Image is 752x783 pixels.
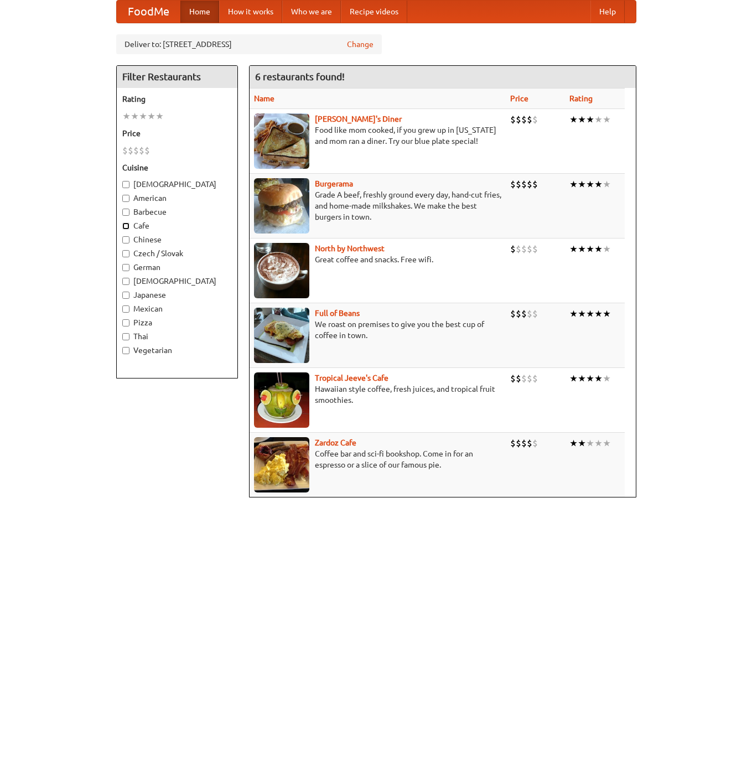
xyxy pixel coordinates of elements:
[510,94,528,103] a: Price
[532,113,538,126] li: $
[594,308,603,320] li: ★
[603,308,611,320] li: ★
[122,317,232,328] label: Pizza
[578,308,586,320] li: ★
[516,243,521,255] li: $
[532,308,538,320] li: $
[122,248,232,259] label: Czech / Slovak
[122,262,232,273] label: German
[510,372,516,385] li: $
[516,308,521,320] li: $
[510,243,516,255] li: $
[510,178,516,190] li: $
[254,94,274,103] a: Name
[586,437,594,449] li: ★
[254,113,309,169] img: sallys.jpg
[586,308,594,320] li: ★
[255,71,345,82] ng-pluralize: 6 restaurants found!
[254,254,501,265] p: Great coffee and snacks. Free wifi.
[590,1,625,23] a: Help
[315,309,360,318] a: Full of Beans
[578,372,586,385] li: ★
[315,438,356,447] a: Zardoz Cafe
[122,347,129,354] input: Vegetarian
[180,1,219,23] a: Home
[586,113,594,126] li: ★
[532,372,538,385] li: $
[569,372,578,385] li: ★
[122,162,232,173] h5: Cuisine
[521,178,527,190] li: $
[603,437,611,449] li: ★
[603,113,611,126] li: ★
[122,236,129,243] input: Chinese
[122,206,232,217] label: Barbecue
[122,222,129,230] input: Cafe
[569,243,578,255] li: ★
[122,292,129,299] input: Japanese
[122,289,232,300] label: Japanese
[510,308,516,320] li: $
[254,308,309,363] img: beans.jpg
[516,372,521,385] li: $
[122,110,131,122] li: ★
[315,374,388,382] a: Tropical Jeeve's Cafe
[122,220,232,231] label: Cafe
[594,113,603,126] li: ★
[347,39,374,50] a: Change
[516,113,521,126] li: $
[510,113,516,126] li: $
[578,178,586,190] li: ★
[122,195,129,202] input: American
[603,243,611,255] li: ★
[594,178,603,190] li: ★
[122,278,129,285] input: [DEMOGRAPHIC_DATA]
[569,94,593,103] a: Rating
[133,144,139,157] li: $
[254,189,501,222] p: Grade A beef, freshly ground every day, hand-cut fries, and home-made milkshakes. We make the bes...
[315,115,402,123] a: [PERSON_NAME]'s Diner
[569,113,578,126] li: ★
[122,305,129,313] input: Mexican
[594,372,603,385] li: ★
[122,276,232,287] label: [DEMOGRAPHIC_DATA]
[254,125,501,147] p: Food like mom cooked, if you grew up in [US_STATE] and mom ran a diner. Try our blue plate special!
[282,1,341,23] a: Who we are
[116,34,382,54] div: Deliver to: [STREET_ADDRESS]
[578,243,586,255] li: ★
[122,264,129,271] input: German
[527,308,532,320] li: $
[254,178,309,234] img: burgerama.jpg
[569,437,578,449] li: ★
[117,1,180,23] a: FoodMe
[122,94,232,105] h5: Rating
[219,1,282,23] a: How it works
[532,178,538,190] li: $
[586,243,594,255] li: ★
[122,179,232,190] label: [DEMOGRAPHIC_DATA]
[516,178,521,190] li: $
[578,113,586,126] li: ★
[254,437,309,492] img: zardoz.jpg
[586,178,594,190] li: ★
[122,181,129,188] input: [DEMOGRAPHIC_DATA]
[569,308,578,320] li: ★
[122,250,129,257] input: Czech / Slovak
[578,437,586,449] li: ★
[521,308,527,320] li: $
[122,144,128,157] li: $
[521,243,527,255] li: $
[254,319,501,341] p: We roast on premises to give you the best cup of coffee in town.
[144,144,150,157] li: $
[315,179,353,188] a: Burgerama
[131,110,139,122] li: ★
[521,113,527,126] li: $
[315,244,385,253] a: North by Northwest
[521,372,527,385] li: $
[594,437,603,449] li: ★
